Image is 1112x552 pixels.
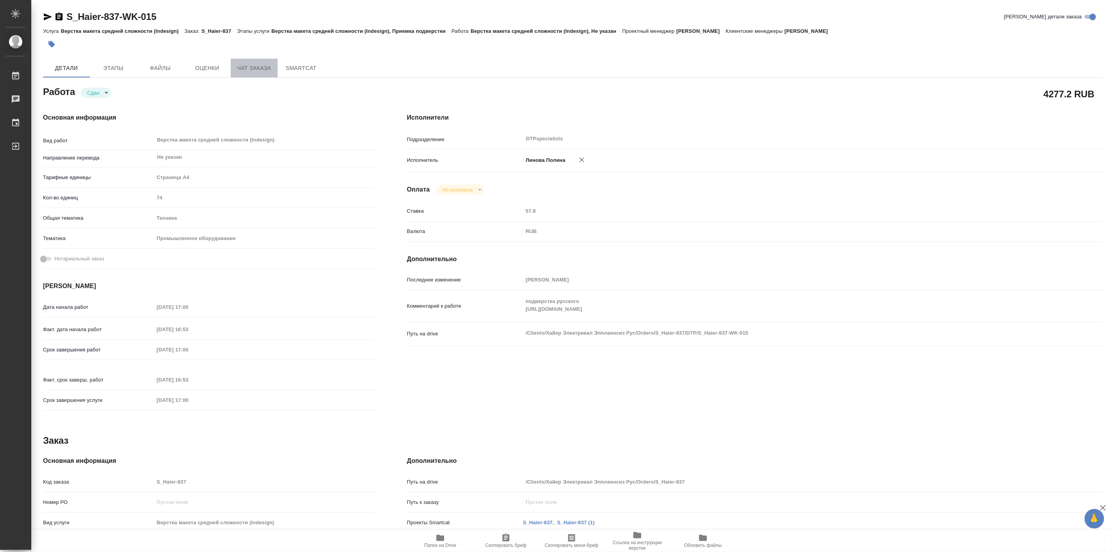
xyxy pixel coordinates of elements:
[545,543,598,548] span: Скопировать мини-бриф
[424,543,456,548] span: Папка на Drive
[201,28,237,34] p: S_Haier-837
[43,376,154,384] p: Факт. срок заверш. работ
[407,185,430,194] h4: Оплата
[81,88,111,98] div: Сдан
[726,28,785,34] p: Клиентские менеджеры
[523,496,1046,508] input: Пустое поле
[142,63,179,73] span: Файлы
[43,434,68,447] h2: Заказ
[154,496,376,508] input: Пустое поле
[154,232,376,245] div: Промышленное оборудование
[452,28,471,34] p: Работа
[523,520,554,525] a: S_Haier-837,
[95,63,132,73] span: Этапы
[43,498,154,506] p: Номер РО
[539,530,604,552] button: Скопировать мини-бриф
[282,63,320,73] span: SmartCat
[471,28,622,34] p: Верстка макета средней сложности (Indesign), Не указан
[43,456,376,466] h4: Основная информация
[557,520,595,525] a: S_Haier-837 (1)
[604,530,670,552] button: Ссылка на инструкции верстки
[154,301,222,313] input: Пустое поле
[407,519,523,527] p: Проекты Smartcat
[523,326,1046,340] textarea: /Clients/Хайер Электрикал Эпплаенсиз Рус/Orders/S_Haier-837/DTP/S_Haier-837-WK-015
[573,151,590,168] button: Удалить исполнителя
[676,28,726,34] p: [PERSON_NAME]
[684,543,722,548] span: Обновить файлы
[436,185,484,195] div: Сдан
[43,214,154,222] p: Общая тематика
[43,84,75,98] h2: Работа
[43,36,60,53] button: Добавить тэг
[85,90,102,96] button: Сдан
[154,192,376,203] input: Пустое поле
[43,12,52,22] button: Скопировать ссылку для ЯМессенджера
[485,543,526,548] span: Скопировать бриф
[43,396,154,404] p: Срок завершения услуги
[48,63,85,73] span: Детали
[43,346,154,354] p: Срок завершения работ
[154,344,222,355] input: Пустое поле
[523,476,1046,487] input: Пустое поле
[43,194,154,202] p: Кол-во единиц
[407,478,523,486] p: Путь на drive
[43,113,376,122] h4: Основная информация
[785,28,834,34] p: [PERSON_NAME]
[407,530,473,552] button: Папка на Drive
[43,154,154,162] p: Направление перевода
[185,28,201,34] p: Заказ:
[523,225,1046,238] div: RUB
[609,540,665,551] span: Ссылка на инструкции верстки
[154,171,376,184] div: Страница А4
[523,205,1046,217] input: Пустое поле
[154,476,376,487] input: Пустое поле
[523,274,1046,285] input: Пустое поле
[407,254,1103,264] h4: Дополнительно
[154,374,222,385] input: Пустое поле
[54,12,64,22] button: Скопировать ссылку
[1088,511,1101,527] span: 🙏
[670,530,736,552] button: Обновить файлы
[407,302,523,310] p: Комментарий к работе
[43,137,154,145] p: Вид работ
[43,303,154,311] p: Дата начала работ
[407,276,523,284] p: Последнее изменение
[407,498,523,506] p: Путь к заказу
[271,28,452,34] p: Верстка макета средней сложности (Indesign), Приемка подверстки
[407,456,1103,466] h4: Дополнительно
[407,113,1103,122] h4: Исполнители
[43,281,376,291] h4: [PERSON_NAME]
[440,186,475,193] button: Не оплачена
[66,11,156,22] a: S_Haier-837-WK-015
[154,517,376,528] input: Пустое поле
[154,394,222,406] input: Пустое поле
[1004,13,1082,21] span: [PERSON_NAME] детали заказа
[43,326,154,333] p: Факт. дата начала работ
[523,295,1046,316] textarea: подверстка русского [URL][DOMAIN_NAME]
[43,519,154,527] p: Вид услуги
[622,28,676,34] p: Проектный менеджер
[43,174,154,181] p: Тарифные единицы
[407,156,523,164] p: Исполнитель
[407,330,523,338] p: Путь на drive
[407,228,523,235] p: Валюта
[54,255,104,263] span: Нотариальный заказ
[43,235,154,242] p: Тематика
[61,28,185,34] p: Верстка макета средней сложности (Indesign)
[1044,87,1094,100] h2: 4277.2 RUB
[407,136,523,143] p: Подразделение
[154,324,222,335] input: Пустое поле
[43,478,154,486] p: Код заказа
[473,530,539,552] button: Скопировать бриф
[43,28,61,34] p: Услуга
[237,28,271,34] p: Этапы услуги
[407,207,523,215] p: Ставка
[188,63,226,73] span: Оценки
[523,156,566,164] p: Линова Полина
[1085,509,1104,529] button: 🙏
[235,63,273,73] span: Чат заказа
[154,211,376,225] div: Техника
